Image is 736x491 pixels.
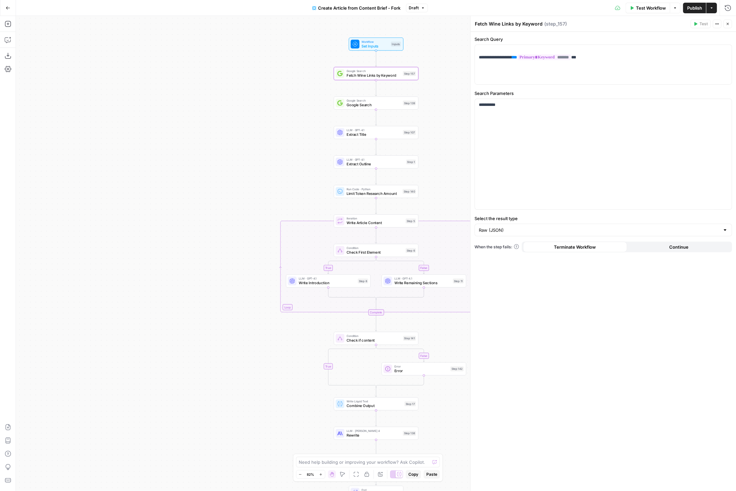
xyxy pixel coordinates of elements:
span: Write Liquid Text [347,399,402,404]
span: 82% [307,472,314,477]
span: Workflow [362,40,388,44]
label: Select the result type [475,215,732,222]
span: Copy [408,471,418,477]
div: Step 138 [403,431,416,436]
span: ( step_157 ) [545,21,567,27]
div: Step 17 [405,401,416,406]
g: Edge from step_5-iteration-end to step_141 [375,315,377,331]
span: Continue [669,244,688,250]
span: Draft [409,5,419,11]
g: Edge from step_141-conditional-end to step_17 [375,387,377,397]
button: Paste [424,470,440,479]
span: Condition [347,334,401,338]
button: Continue [627,242,731,252]
span: Google Search [347,102,401,108]
div: ConditionCheck First ElementStep 6 [334,244,419,257]
g: Edge from step_8 to step_6-conditional-end [328,287,376,300]
span: Iteration [347,216,403,221]
div: Step 5 [406,218,416,223]
div: LoopIterationWrite Article ContentStep 5 [334,214,419,227]
button: Create Article from Content Brief - Fork [308,3,405,13]
g: Edge from step_11 to step_6-conditional-end [376,287,424,300]
span: Write Article Content [347,220,403,225]
span: LLM · GPT-4.1 [394,277,451,281]
g: Edge from step_6 to step_11 [376,257,425,274]
div: Step 157 [403,71,416,76]
div: LLM · GPT-4.1Extract TitleStep 107 [334,126,419,139]
div: Step 142 [451,367,464,371]
div: Run Code · PythonLimit Token Research AmountStep 140 [334,185,419,198]
button: Test Workflow [626,3,670,13]
div: Google SearchFetch Wine Links by KeywordStep 157 [334,67,419,80]
button: Draft [406,4,428,12]
span: LLM · GPT-4.1 [299,277,356,281]
input: Raw (JSON) [479,227,720,233]
g: Edge from step_142 to step_141-conditional-end [376,375,424,388]
span: Check First Element [347,250,403,255]
span: LLM · [PERSON_NAME] 4 [347,429,401,433]
textarea: Fetch Wine Links by Keyword [475,21,543,27]
g: Edge from step_138 to step_132 [375,440,377,456]
span: Set Inputs [362,43,388,48]
span: Condition [347,246,403,250]
label: Search Query [475,36,732,42]
div: LLM · [PERSON_NAME] 4RewriteStep 138 [334,427,419,440]
div: Step 140 [403,189,416,194]
div: LLM · GPT-4.1Extract OutlineStep 1 [334,155,419,168]
div: Step 6 [406,248,416,253]
span: Publish [687,5,702,11]
span: Run Code · Python [347,187,400,191]
span: Test [700,21,708,27]
div: Step 107 [403,130,416,135]
div: Complete [334,309,419,315]
g: Edge from step_157 to step_139 [375,80,377,96]
g: Edge from step_132 to end [375,469,377,485]
div: Google SearchGoogle SearchStep 139 [334,97,419,110]
g: Edge from step_140 to step_5 [375,198,377,214]
g: Edge from step_5 to step_6 [375,227,377,243]
g: Edge from step_141 to step_141-conditional-end [328,345,376,388]
g: Edge from step_139 to step_107 [375,110,377,125]
span: LLM · GPT-4.1 [347,157,404,162]
g: Edge from step_1 to step_140 [375,168,377,184]
span: Fetch Wine Links by Keyword [347,73,401,78]
div: Step 139 [403,101,416,106]
div: ErrorErrorStep 142 [381,363,466,375]
div: ConditionCheck if contentStep 141 [334,332,419,345]
div: Complete [368,309,384,315]
button: Publish [683,3,706,13]
label: Search Parameters [475,90,732,97]
span: Google Search [347,69,401,73]
span: Error [394,368,448,373]
span: Check if content [347,338,401,343]
span: Write Remaining Sections [394,280,451,286]
div: Inputs [391,41,401,46]
span: Rewrite [347,433,401,438]
a: When the step fails: [475,244,519,250]
span: Google Search [347,98,401,103]
div: LLM · GPT-4.1Write Remaining SectionsStep 11 [381,275,466,287]
span: Terminate Workflow [554,244,596,250]
span: Limit Token Research Amount [347,191,400,196]
span: Create Article from Content Brief - Fork [318,5,401,11]
span: Error [394,364,448,368]
div: Step 1 [406,160,416,165]
span: Combine Output [347,403,402,408]
span: LLM · GPT-4.1 [347,128,401,132]
span: Paste [426,471,437,477]
div: Write Liquid TextCombine OutputStep 17 [334,397,419,410]
div: Step 8 [358,279,368,284]
div: Step 11 [453,279,464,284]
button: Test [691,20,711,28]
span: Write Introduction [299,280,356,286]
g: Edge from step_141 to step_142 [376,345,425,362]
span: Test Workflow [636,5,666,11]
button: Copy [406,470,421,479]
g: Edge from start to step_157 [375,50,377,66]
div: LLM · GPT-4.1Write IntroductionStep 8 [286,275,371,287]
g: Edge from step_17 to step_138 [375,410,377,426]
g: Edge from step_6 to step_8 [328,257,376,274]
div: Step 141 [403,336,416,341]
div: WorkflowSet InputsInputs [334,38,419,50]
